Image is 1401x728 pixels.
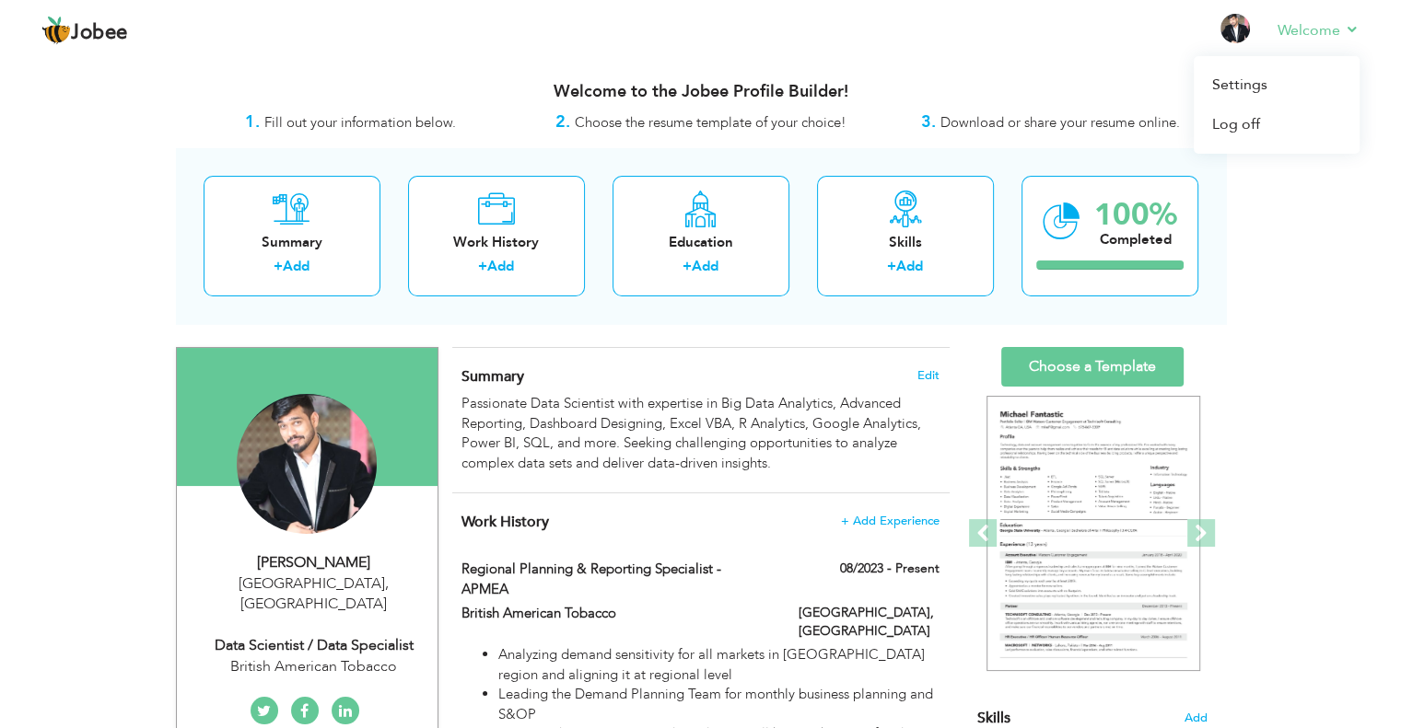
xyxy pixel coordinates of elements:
span: Summary [461,366,524,387]
div: Summary [218,233,366,252]
span: Download or share your resume online. [940,113,1180,132]
span: Add [1185,710,1208,727]
a: Add [487,257,514,275]
img: jobee.io [41,16,71,45]
strong: 3. [921,110,936,133]
strong: 2. [555,110,570,133]
div: [PERSON_NAME] [191,552,438,573]
div: British American Tobacco [191,656,438,677]
label: + [887,257,896,276]
span: , [385,573,389,594]
span: Skills [977,708,1010,728]
label: + [274,257,283,276]
div: 100% [1094,200,1177,230]
span: Fill out your information below. [264,113,456,132]
a: Welcome [1278,19,1360,41]
a: Log off [1194,105,1360,144]
a: Add [896,257,923,275]
div: Passionate Data Scientist with expertise in Big Data Analytics, Advanced Reporting, Dashboard Des... [461,394,939,473]
div: Education [627,233,775,252]
label: British American Tobacco [461,604,771,623]
div: Completed [1094,230,1177,249]
span: Choose the resume template of your choice! [575,113,846,132]
a: Add [692,257,718,275]
li: Leading the Demand Planning Team for monthly business planning and S&OP [498,685,939,724]
span: Jobee [71,23,128,43]
div: Data Scientist / Data Specialist [191,635,438,656]
h4: This helps to show the companies you have worked for. [461,513,939,531]
a: Add [283,257,309,275]
img: Muhammad Haris Qurashi [237,394,377,534]
div: [GEOGRAPHIC_DATA] [GEOGRAPHIC_DATA] [191,573,438,616]
a: Choose a Template [1001,347,1184,387]
a: Settings [1194,65,1360,105]
span: Work History [461,512,549,532]
a: Jobee [41,16,128,45]
span: Edit [917,369,940,382]
label: Regional Planning & Reporting Specialist - APMEA [461,560,771,599]
div: Skills [832,233,979,252]
label: 08/2023 - Present [840,560,940,578]
div: Work History [423,233,570,252]
h4: Adding a summary is a quick and easy way to highlight your experience and interests. [461,367,939,386]
strong: 1. [245,110,260,133]
label: + [683,257,692,276]
h3: Welcome to the Jobee Profile Builder! [176,83,1226,101]
img: Profile Img [1220,14,1250,43]
label: [GEOGRAPHIC_DATA], [GEOGRAPHIC_DATA] [799,604,940,641]
span: + Add Experience [841,514,940,527]
label: + [478,257,487,276]
li: Analyzing demand sensitivity for all markets in [GEOGRAPHIC_DATA] region and aligning it at regio... [498,645,939,685]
